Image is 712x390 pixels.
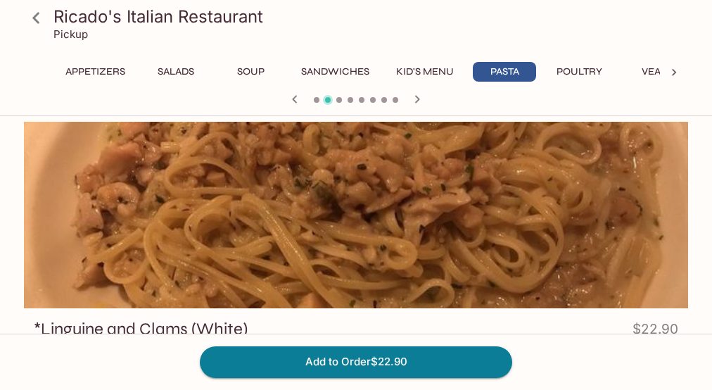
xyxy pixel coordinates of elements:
[293,62,377,82] button: Sandwiches
[53,27,88,41] p: Pickup
[58,62,133,82] button: Appetizers
[34,318,248,340] h3: *Linguine and Clams (White)
[473,62,536,82] button: Pasta
[24,122,688,308] div: *Linguine and Clams (White)
[144,62,208,82] button: Salads
[219,62,282,82] button: Soup
[388,62,462,82] button: Kid's Menu
[622,62,685,82] button: Veal
[547,62,611,82] button: Poultry
[200,346,512,377] button: Add to Order$22.90
[53,6,682,27] h3: Ricado's Italian Restaurant
[632,318,678,346] h4: $22.90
